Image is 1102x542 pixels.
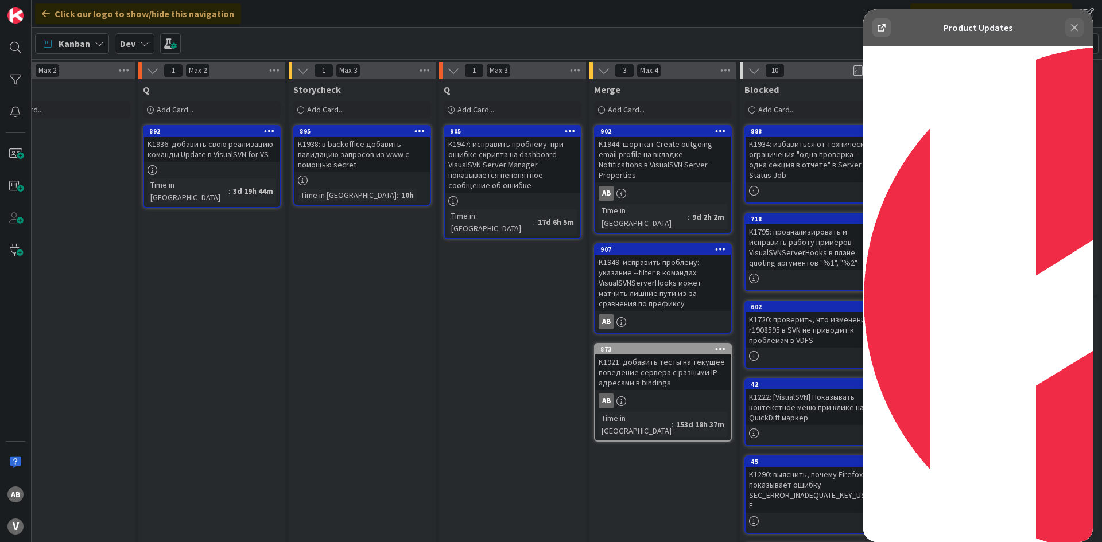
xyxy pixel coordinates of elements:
[38,68,56,73] div: Max 2
[595,393,731,408] div: AB
[448,209,533,235] div: Time in [GEOGRAPHIC_DATA]
[59,37,90,50] span: Kanban
[230,185,276,197] div: 3d 19h 44m
[673,418,727,431] div: 153d 18h 37m
[746,379,881,425] div: 42K1222: [VisualSVN] Показывать контекстное меню при клике на QuickDiff маркер
[746,457,881,467] div: 45
[148,178,228,204] div: Time in [GEOGRAPHIC_DATA]
[535,216,577,228] div: 17d 6h 5m
[751,458,881,466] div: 45
[744,84,779,95] span: Blocked
[744,378,882,446] a: 42K1222: [VisualSVN] Показывать контекстное меню при клике на QuickDiff маркер
[595,126,731,182] div: 902K1944: шорткат Create outgoing email profile на вкладке Notifications в VisualSVN Server Prope...
[595,344,731,390] div: 873K1921: добавить тесты на текущее поведение сервера с разными IP адресами в bindings
[464,64,484,77] span: 1
[746,467,881,513] div: K1290: выяснить, почему Firefox показывает ошибку SEC_ERROR_INADEQUATE_KEY_USAGE
[640,68,658,73] div: Max 4
[600,245,731,254] div: 907
[744,301,882,369] a: 602K1720: проверить, что изменение r1908595 в SVN не приводит к проблемам в VDFS
[595,244,731,255] div: 907
[144,126,280,137] div: 892
[746,389,881,425] div: K1222: [VisualSVN] Показывать контекстное меню при клике на QuickDiff маркер
[758,104,795,115] span: Add Card...
[444,125,581,239] a: 905K1947: исправить проблему: при ошибке скрипта на dashboard VisualSVN Server Manager показывает...
[751,127,881,135] div: 888
[35,3,241,24] div: Click our logo to show/hide this navigation
[595,186,731,201] div: AB
[339,68,357,73] div: Max 3
[599,393,614,408] div: AB
[910,3,1072,24] div: Add and manage tabs by clicking
[746,302,881,348] div: 602K1720: проверить, что изменение r1908595 в SVN не приводит к проблемам в VDFS
[298,189,397,201] div: Time in [GEOGRAPHIC_DATA]
[746,126,881,137] div: 888
[294,137,430,172] div: K1938: в backoffice добавить валидацию запросов из www с помощью secret
[599,186,614,201] div: AB
[595,244,731,311] div: 907K1949: исправить проблему: указание --filter в командах VisualSVNServerHooks может матчить лиш...
[144,137,280,162] div: K1936: добавить свою реализацию команды Update в VisualSVN for VS
[24,2,52,15] span: Support
[595,255,731,311] div: K1949: исправить проблему: указание --filter в командах VisualSVNServerHooks может матчить лишние...
[595,354,731,390] div: K1921: добавить тесты на текущее поведение сервера с разными IP адресами в bindings
[594,125,732,234] a: 902K1944: шорткат Create outgoing email profile на вкладке Notifications в VisualSVN Server Prope...
[746,126,881,182] div: 888K1934: избавиться от технического ограничения "одна проверка – одна секция в отчете" в Server ...
[300,127,430,135] div: 895
[143,125,281,208] a: 892K1936: добавить свою реализацию команды Update в VisualSVN for VSTime in [GEOGRAPHIC_DATA]:3d ...
[751,215,881,223] div: 718
[594,243,732,334] a: 907K1949: исправить проблему: указание --filter в командах VisualSVNServerHooks может матчить лиш...
[688,210,689,223] span: :
[746,379,881,389] div: 42
[615,64,634,77] span: 3
[294,126,430,137] div: 895
[600,345,731,353] div: 873
[397,189,398,201] span: :
[746,312,881,348] div: K1720: проверить, что изменение r1908595 в SVN не приводит к проблемам в VDFS
[746,214,881,270] div: 718K1795: проанализировать и исправить работу примеров VisualSVNServerHooks в плане quoting аргум...
[595,314,731,329] div: AB
[744,455,882,534] a: 45K1290: выяснить, почему Firefox показывает ошибку SEC_ERROR_INADEQUATE_KEY_USAGE
[600,127,731,135] div: 902
[744,213,882,291] a: 718K1795: проанализировать и исправить работу примеров VisualSVNServerHooks в плане quoting аргум...
[314,64,333,77] span: 1
[746,457,881,513] div: 45K1290: выяснить, почему Firefox показывает ошибку SEC_ERROR_INADEQUATE_KEY_USAGE
[744,125,882,204] a: 888K1934: избавиться от технического ограничения "одна проверка – одна секция в отчете" в Server ...
[746,224,881,270] div: K1795: проанализировать и исправить работу примеров VisualSVNServerHooks в плане quoting аргумент...
[293,84,341,95] span: Storycheck
[533,216,535,228] span: :
[307,104,344,115] span: Add Card...
[863,9,1093,542] iframe: UserGuiding Product Updates
[490,68,507,73] div: Max 3
[595,344,731,354] div: 873
[143,84,149,95] span: Q
[144,126,280,162] div: 892K1936: добавить свою реализацию команды Update в VisualSVN for VS
[608,104,645,115] span: Add Card...
[294,126,430,172] div: 895K1938: в backoffice добавить валидацию запросов из www с помощью secret
[157,104,193,115] span: Add Card...
[599,204,688,229] div: Time in [GEOGRAPHIC_DATA]
[594,84,620,95] span: Merge
[445,126,580,137] div: 905
[444,84,450,95] span: Q
[189,68,207,73] div: Max 2
[751,303,881,311] div: 602
[746,214,881,224] div: 718
[450,127,580,135] div: 905
[746,302,881,312] div: 602
[746,137,881,182] div: K1934: избавиться от технического ограничения "одна проверка – одна секция в отчете" в Server Sta...
[293,125,431,206] a: 895K1938: в backoffice добавить валидацию запросов из www с помощью secretTime in [GEOGRAPHIC_DAT...
[689,210,727,223] div: 9d 2h 2m
[595,137,731,182] div: K1944: шорткат Create outgoing email profile на вкладке Notifications в VisualSVN Server Properties
[445,126,580,193] div: 905K1947: исправить проблему: при ошибке скрипта на dashboard VisualSVN Server Manager показывает...
[457,104,494,115] span: Add Card...
[7,518,24,535] div: V
[672,418,673,431] span: :
[149,127,280,135] div: 892
[751,380,881,388] div: 42
[599,314,614,329] div: AB
[120,38,135,49] b: Dev
[164,64,183,77] span: 1
[765,64,785,77] span: 10
[445,137,580,193] div: K1947: исправить проблему: при ошибке скрипта на dashboard VisualSVN Server Manager показывается ...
